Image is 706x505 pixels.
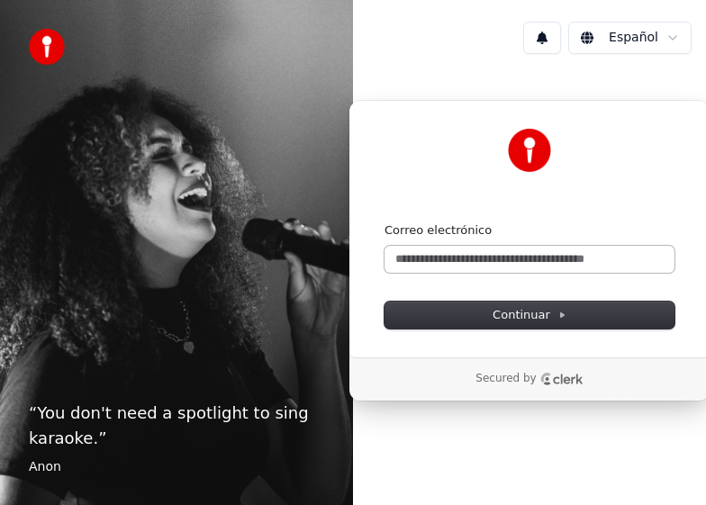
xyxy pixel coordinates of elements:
[385,302,674,329] button: Continuar
[385,222,492,239] label: Correo electrónico
[29,458,324,476] footer: Anon
[508,129,551,172] img: Youka
[29,401,324,451] p: “ You don't need a spotlight to sing karaoke. ”
[475,372,536,386] p: Secured by
[540,373,584,385] a: Clerk logo
[29,29,65,65] img: youka
[493,307,566,323] span: Continuar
